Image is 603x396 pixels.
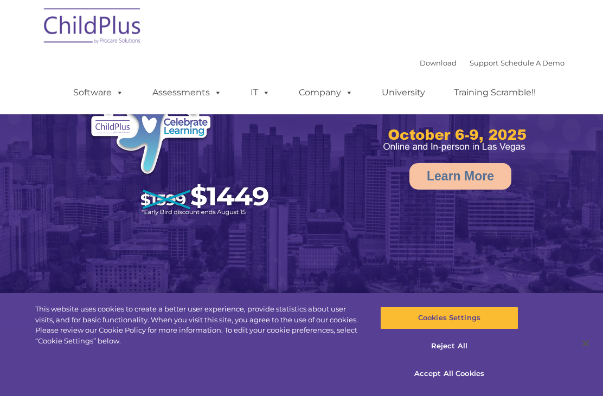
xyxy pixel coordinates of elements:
[380,335,519,358] button: Reject All
[380,307,519,329] button: Cookies Settings
[574,332,598,355] button: Close
[470,59,498,67] a: Support
[35,304,362,346] div: This website uses cookies to create a better user experience, provide statistics about user visit...
[501,59,564,67] a: Schedule A Demo
[409,163,511,190] a: Learn More
[142,82,233,103] a: Assessments
[288,82,364,103] a: Company
[420,59,564,67] font: |
[420,59,457,67] a: Download
[62,82,134,103] a: Software
[380,362,519,385] button: Accept All Cookies
[371,82,436,103] a: University
[240,82,281,103] a: IT
[39,1,147,55] img: ChildPlus by Procare Solutions
[443,82,547,103] a: Training Scramble!!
